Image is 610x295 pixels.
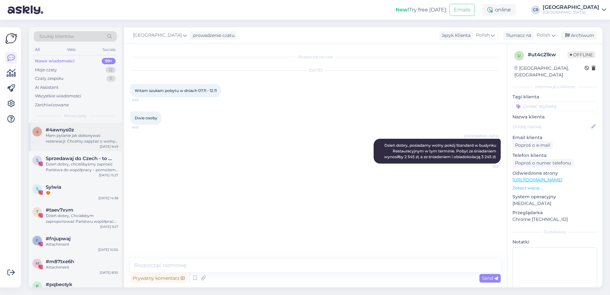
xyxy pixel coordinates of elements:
span: #taev7xvm [46,207,73,213]
p: System operacyjny [512,193,597,200]
div: [DATE] 14:38 [98,196,118,200]
div: 😍 [46,190,118,196]
div: [DATE] [130,67,501,73]
div: Rozpoczął się czat [130,54,501,60]
span: m [36,261,39,266]
div: All [34,46,41,54]
div: Prywatny komentarz [130,274,187,283]
span: Dwie osoby [135,116,157,120]
span: 9:52 [475,164,499,169]
span: p [36,284,39,289]
div: [GEOGRAPHIC_DATA], [GEOGRAPHIC_DATA] [514,65,585,78]
div: [DATE] 9:49 [100,144,118,149]
p: Telefon klienta [512,152,597,159]
div: Attachment [46,242,118,247]
span: f [36,238,38,243]
div: Try free [DATE]: [396,6,447,14]
div: Archiwum [561,31,597,40]
div: 0 [106,75,116,82]
b: New! [396,7,409,13]
div: Poproś o numer telefonu [512,159,573,167]
div: Dzień dobry, Chciałabym zaproponować Państwu współpracę. Jestem blogerką z [GEOGRAPHIC_DATA] rozp... [46,213,118,224]
div: Dzień dobry, chcielibyśmy zaprosić Państwa do współpracy – pomożemy dotrzeć do czeskich i [DEMOGR... [46,161,118,173]
p: Notatki [512,239,597,245]
span: Witam szukam pobytu w dniach 07.11 - 12.11 [135,88,217,93]
span: Send [482,275,498,281]
p: Nazwa klienta [512,114,597,120]
a: [GEOGRAPHIC_DATA][GEOGRAPHIC_DATA] [543,5,606,15]
div: Poproś o e-mail [512,141,553,150]
p: Odwiedzone strony [512,170,597,177]
div: 99+ [102,58,116,64]
div: Nowe wiadomości [35,58,75,64]
span: Nowe czaty [64,113,87,119]
span: Offline [567,51,595,58]
span: 8:59 [132,125,156,130]
span: #pqbeotyk [46,282,72,287]
a: [URL][DOMAIN_NAME] [512,177,562,183]
span: Polish [537,32,550,39]
span: 4 [36,129,38,134]
div: [DATE] 15:27 [99,173,118,178]
button: Emails [450,4,475,16]
span: 8:59 [132,98,156,102]
input: Dodaj nazwę [513,123,590,130]
span: u [518,53,521,58]
div: prowadzenie czatu [190,32,234,39]
div: Wszystkie wiadomości [35,93,81,99]
div: # ut4c21kw [528,51,567,59]
span: Dzień dobry, posiadamy wolny pokój Standard w budynku Restauracyjnym w tym terminie. Pobyt ze śni... [384,143,497,159]
span: Szukaj klientów [39,33,74,40]
div: [GEOGRAPHIC_DATA] [543,10,599,15]
div: AI Assistant [35,84,58,91]
p: Zobacz więcej ... [512,185,597,191]
span: Sprzedawaj do Czech - to proste! [46,156,112,161]
p: Email klienta [512,134,597,141]
span: S [36,186,38,191]
div: Język Klienta [439,32,471,39]
span: #4awnys0z [46,127,74,133]
p: Chrome [TECHNICAL_ID] [512,216,597,223]
div: Informacje o kliencie [512,84,597,90]
div: Czaty zespołu [35,75,64,82]
div: Web [66,46,77,54]
div: 12 [105,67,116,73]
img: Askly Logo [5,32,17,45]
div: Attachment [46,264,118,270]
div: Dodatkowy [512,229,597,235]
div: CR [531,5,540,14]
div: online [482,4,516,16]
p: [MEDICAL_DATA] [512,200,597,207]
div: Zarchiwizowane [35,102,69,108]
div: [DATE] 8:30 [100,270,118,275]
span: #fnjupwaj [46,236,71,242]
div: Moje czaty [35,67,57,73]
p: Przeglądarka [512,209,597,216]
div: [DATE] 10:50 [98,247,118,252]
span: [GEOGRAPHIC_DATA] [133,32,182,39]
div: Socials [101,46,117,54]
span: S [36,158,38,163]
div: [GEOGRAPHIC_DATA] [543,5,599,10]
span: #m87txe6h [46,259,74,264]
div: Mam pytanie jak dokonywać rezerwacji. Chcemy zapytać o wolny termin od [DATE] do [DATE]r. Jest na... [46,133,118,144]
span: [GEOGRAPHIC_DATA] [464,134,499,138]
p: Tagi klienta [512,94,597,100]
input: Dodać etykietę [512,102,597,111]
span: t [36,209,38,214]
div: [DATE] 9:27 [100,224,118,229]
span: Polish [476,32,490,39]
span: Sylwia [46,184,61,190]
div: Tłumacz na [503,32,531,39]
